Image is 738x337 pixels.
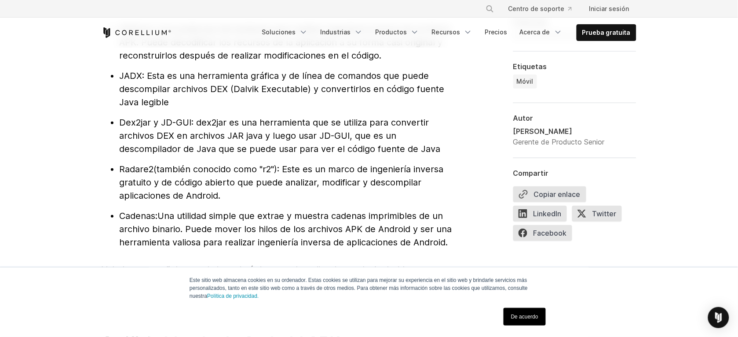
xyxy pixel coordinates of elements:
[102,263,453,316] p: Vale la pena señalar que la ingeniería inversa de aplicaciones de Android es un proceso complejo ...
[119,70,142,81] span: JADX
[513,62,636,71] div: Etiquetas
[582,1,636,17] a: Iniciar sesión
[479,24,513,40] a: Precios
[475,1,636,17] div: Menú de navegación
[504,308,546,326] a: De acuerdo
[119,117,194,128] span: Dex2jar y JD-GUI:
[520,28,550,37] font: Acerca de
[577,25,636,41] a: Prueba gratuita
[256,24,636,41] div: Menú de navegación
[119,164,153,174] span: Radare2
[119,70,444,107] span: : Esta es una herramienta gráfica y de línea de comandos que puede descompilar archivos DEX (Dalv...
[572,206,627,225] a: Twitter
[533,208,562,219] font: LinkedIn
[708,307,729,328] div: Abra Intercom Messenger
[513,169,636,178] div: Compartir
[119,211,157,221] span: Cadenas:
[431,28,460,37] font: Recursos
[592,208,617,219] font: Twitter
[517,77,533,86] span: Móvil
[207,293,259,299] a: Política de privacidad.
[375,28,407,37] font: Productos
[482,1,498,17] button: Buscar
[533,228,567,238] font: Facebook
[513,225,577,244] a: Facebook
[190,276,548,300] p: Este sitio web almacena cookies en su ordenador. Estas cookies se utilizan para mejorar su experi...
[513,114,636,122] div: Autor
[513,137,605,147] div: Gerente de Producto Senior
[262,28,296,37] font: Soluciones
[513,74,537,89] a: Móvil
[508,4,565,13] font: Centro de soporte
[320,28,351,37] font: Industrias
[119,211,452,248] span: Una utilidad simple que extrae y muestra cadenas imprimibles de un archivo binario. Puede mover l...
[513,206,572,225] a: LinkedIn
[102,27,172,38] a: Inicio de Corellium
[119,24,450,61] span: : Una poderosa herramienta para realizar ingeniería inversa de archivos APK. Puede decodificar lo...
[513,126,605,137] div: [PERSON_NAME]
[513,186,586,202] button: Copiar enlace
[119,117,440,154] span: dex2jar es una herramienta que se utiliza para convertir archivos DEX en archivos JAR java y lueg...
[119,164,443,201] span: (también conocido como "r2"): Este es un marco de ingeniería inversa gratuito y de código abierto...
